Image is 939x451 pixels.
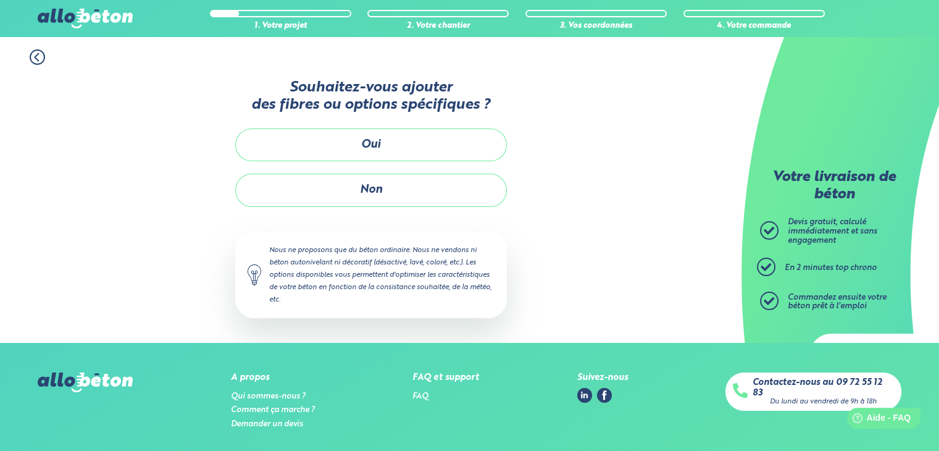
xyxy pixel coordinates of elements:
[210,22,351,31] div: 1. Votre projet
[231,406,315,414] a: Comment ça marche ?
[235,174,507,206] button: Non
[231,420,303,428] a: Demander un devis
[231,392,306,400] a: Qui sommes-nous ?
[235,232,507,319] div: Nous ne proposons que du béton ordinaire. Nous ne vendons ni béton autonivelant ni décoratif (dés...
[577,373,628,383] div: Suivez-nous
[38,9,133,28] img: allobéton
[412,392,428,400] a: FAQ
[235,80,507,114] p: Souhaitez-vous ajouter des fibres ou options spécifiques ?
[683,22,825,31] div: 4. Votre commande
[829,403,925,437] iframe: Help widget launcher
[788,293,887,311] span: Commandez ensuite votre béton prêt à l'emploi
[525,22,667,31] div: 3. Vos coordonnées
[785,264,877,272] span: En 2 minutes top chrono
[788,218,877,244] span: Devis gratuit, calculé immédiatement et sans engagement
[235,129,507,161] button: Oui
[753,377,894,398] a: Contactez-nous au 09 72 55 12 83
[367,22,509,31] div: 2. Votre chantier
[231,373,315,383] div: A propos
[770,398,877,406] div: Du lundi au vendredi de 9h à 18h
[763,169,905,203] p: Votre livraison de béton
[412,373,479,383] div: FAQ et support
[38,373,133,392] img: allobéton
